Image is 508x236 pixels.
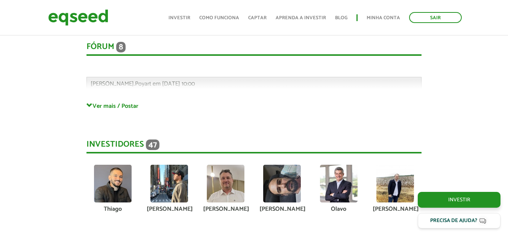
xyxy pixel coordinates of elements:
div: [PERSON_NAME] [203,206,248,212]
div: [PERSON_NAME] [259,206,305,212]
a: Ver mais / Postar [86,102,422,109]
img: picture-121595-1719786865.jpg [263,165,301,202]
img: EqSeed [48,8,108,28]
img: picture-126834-1752512559.jpg [207,165,244,202]
div: [PERSON_NAME] [147,206,192,212]
img: picture-113391-1693569165.jpg [320,165,358,202]
img: picture-61293-1560094735.jpg [376,165,414,202]
div: Fórum [86,42,422,56]
a: Aprenda a investir [276,15,326,20]
div: Olavo [316,206,361,212]
div: Investidores [86,139,422,153]
a: Blog [335,15,347,20]
div: Thiago [90,206,135,212]
span: 47 [146,139,159,150]
a: Investir [168,15,190,20]
a: Captar [248,15,267,20]
img: picture-112095-1687613792.jpg [150,165,188,202]
a: Como funciona [199,15,239,20]
div: [PERSON_NAME] [373,206,418,212]
span: 8 [116,42,126,52]
a: Minha conta [367,15,400,20]
a: Sair [409,12,462,23]
a: Investir [418,192,500,208]
span: [PERSON_NAME].Poyart em [DATE] 10:00 [91,79,195,89]
img: picture-72979-1756068561.jpg [94,165,132,202]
